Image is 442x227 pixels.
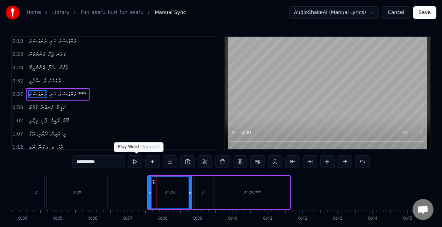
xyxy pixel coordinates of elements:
div: 0:43 [333,216,343,221]
span: 1:02 [12,117,23,124]
span: 0:58 [12,104,23,111]
a: Fun_asaru_kuri_fun_asaru [80,9,143,16]
div: ކުރި [202,190,205,195]
span: ފުންއަސަރު [28,37,47,45]
span: ދަންނަވަން [28,50,46,58]
span: ނޭގި [28,143,36,151]
a: Library [52,9,69,16]
span: ފުންއަސަރު [58,37,77,45]
div: Play Word [114,142,163,152]
div: 0:45 [403,216,413,221]
span: ސާފުވީ [28,77,41,85]
div: 0:36 [88,216,98,221]
span: ފޮނި [40,117,48,125]
span: ފުންއަސަރު [28,90,47,98]
img: youka [6,6,20,20]
span: ދީވާނާ [37,143,49,151]
span: 0:28 [12,64,23,71]
div: 0:39 [193,216,203,221]
span: ޖެހާ [47,50,54,58]
span: ވާހެން [58,64,69,72]
span: 0:32 [12,78,23,85]
span: 0:23 [12,51,23,58]
span: ސާފު [47,64,57,72]
span: ( Space ) [140,144,159,149]
span: ދިއްލި [28,117,38,125]
span: 0:37 [12,91,23,98]
div: 0:37 [123,216,133,221]
span: ކުރި [49,90,56,98]
span: ހަވީރާ [55,103,66,111]
span: ކުރި [49,37,56,45]
span: އާ [42,77,47,85]
span: 0:19 [12,38,23,45]
span: ލޯބީގެ [49,117,60,125]
span: ވީ [62,130,66,138]
div: 0:44 [368,216,378,221]
span: ރާގަކުން [48,77,62,85]
div: އާ [36,190,37,195]
span: ހެނދުނާ [40,103,54,111]
div: 0:40 [228,216,238,221]
div: 0:41 [263,216,273,221]
span: ދެންނެވީމޭ [28,64,46,72]
div: 0:34 [18,216,28,221]
div: 0:35 [53,216,63,221]
div: ފުންއަސަރު [165,190,175,195]
button: Cancel [382,6,410,19]
span: 1:07 [12,131,23,138]
span: ނޫރާނީ [37,130,49,138]
div: 0:38 [158,216,168,221]
span: ވުމުން [56,50,66,58]
span: Manual Sync [155,9,186,16]
span: އޭގެ [28,130,35,138]
span: ޕާކުގާ [28,103,38,111]
span: ނޫރު [62,117,70,125]
div: 0:42 [298,216,308,221]
span: މި [50,143,55,151]
button: Save [413,6,436,19]
div: Open chat [413,199,434,220]
div: ރާގަކުން [73,190,80,195]
a: Home [27,9,41,16]
span: ރޫޙު [56,143,64,151]
span: އަލިން [50,130,61,138]
nav: breadcrumb [27,9,186,16]
span: 1:12 [12,144,23,151]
